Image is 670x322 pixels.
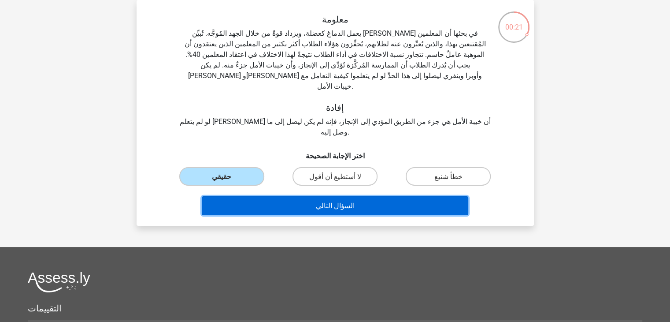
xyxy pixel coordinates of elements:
font: يعمل الدماغ كعضلة، ويزداد قوةً من خلال الجهد المُوجَّه. تُبيِّن [PERSON_NAME] في بحثها أن المعلمي... [185,29,486,90]
font: لو لم يتعلم [PERSON_NAME] أن خيبة الأمل هي جزء من الطريق المؤدي إلى الإنجاز، فإنه لم يكن ليصل إلى... [180,117,491,136]
button: السؤال التالي [202,196,468,215]
font: حقيقي [212,172,231,181]
font: السؤال التالي [315,202,354,210]
font: التقييمات [28,303,62,314]
font: خطأ شنيع [434,172,463,181]
font: لا أستطيع أن أقول [309,172,361,181]
font: اختر الإجابة الصحيحة [306,152,365,160]
font: معلومة [322,14,348,25]
font: 00:21 [505,23,523,31]
img: شعار Assessly [28,272,90,292]
font: إفادة [326,102,344,113]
